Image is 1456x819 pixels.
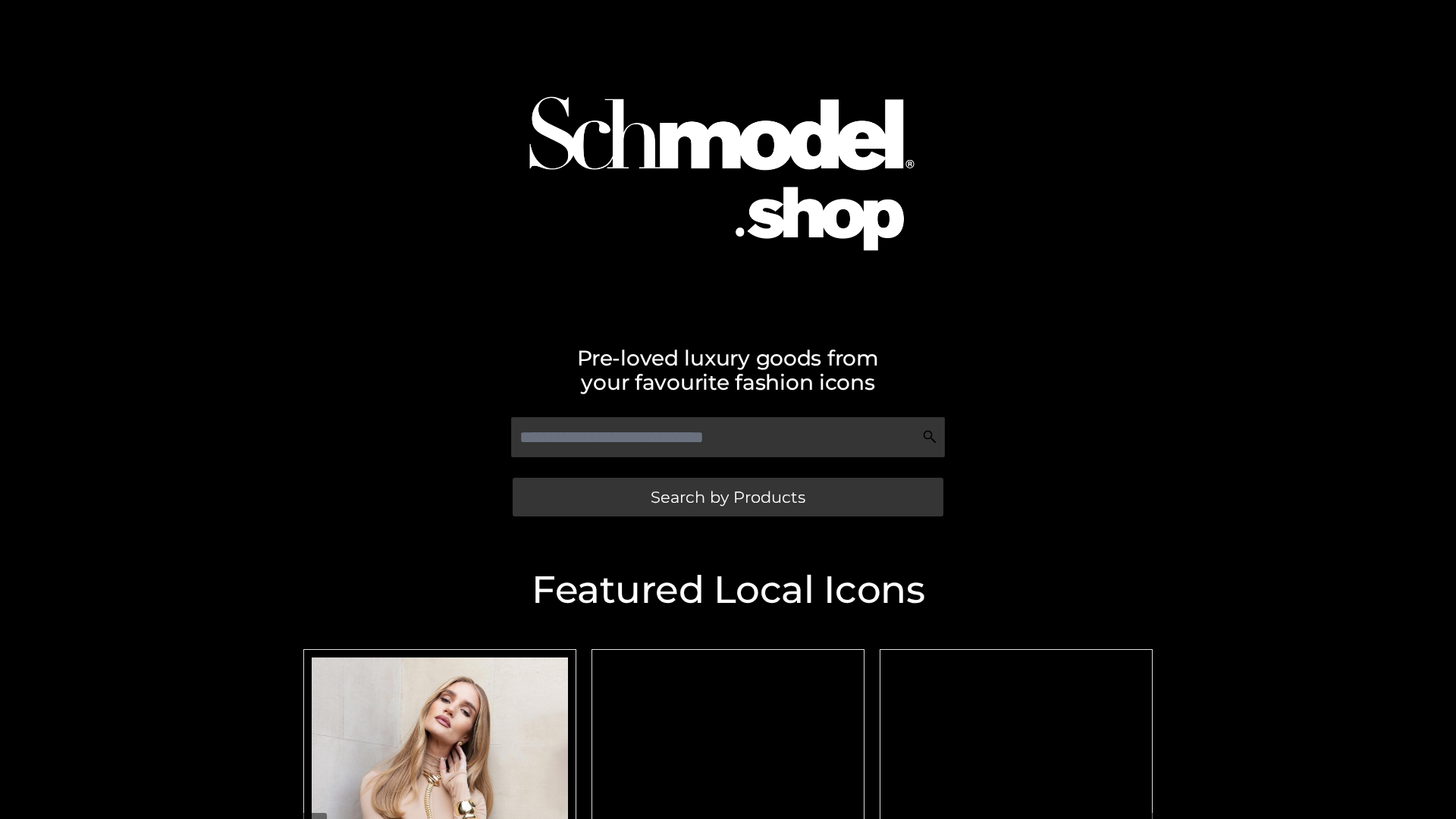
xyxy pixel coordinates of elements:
img: Search Icon [922,429,937,444]
h2: Featured Local Icons​ [296,571,1160,609]
h2: Pre-loved luxury goods from your favourite fashion icons [296,346,1160,394]
a: Search by Products [513,478,943,516]
span: Search by Products [651,489,805,505]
